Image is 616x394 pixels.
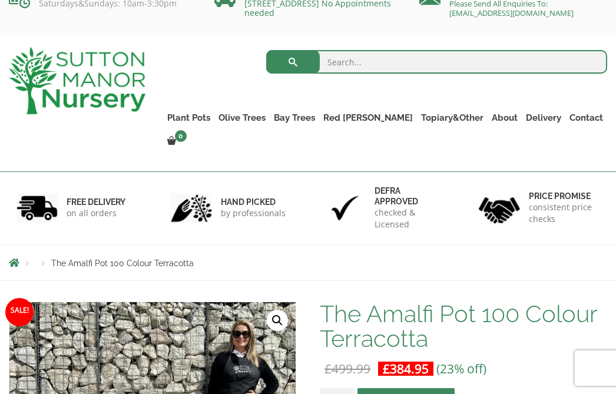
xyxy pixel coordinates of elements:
span: Sale! [5,298,34,326]
a: Topiary&Other [417,110,488,126]
a: Delivery [522,110,565,126]
p: by professionals [221,207,286,219]
a: View full-screen image gallery [267,310,288,331]
a: About [488,110,522,126]
a: Plant Pots [163,110,214,126]
img: 3.jpg [324,193,366,223]
img: 2.jpg [171,193,212,223]
h6: hand picked [221,197,286,207]
a: Red [PERSON_NAME] [319,110,417,126]
a: Bay Trees [270,110,319,126]
span: (23% off) [436,360,486,377]
a: 0 [163,133,190,150]
span: The Amalfi Pot 100 Colour Terracotta [51,259,194,268]
h6: Defra approved [375,186,446,207]
p: consistent price checks [529,201,600,225]
span: £ [383,360,390,377]
bdi: 384.95 [383,360,429,377]
h6: FREE DELIVERY [67,197,125,207]
img: logo [9,47,145,114]
h1: The Amalfi Pot 100 Colour Terracotta [320,302,607,351]
span: 0 [175,130,187,142]
img: 1.jpg [16,193,58,223]
h6: Price promise [529,191,600,201]
p: on all orders [67,207,125,219]
nav: Breadcrumbs [9,258,607,267]
img: 4.jpg [479,190,520,226]
span: £ [324,360,332,377]
bdi: 499.99 [324,360,370,377]
input: Search... [266,50,608,74]
a: Contact [565,110,607,126]
p: checked & Licensed [375,207,446,230]
a: Olive Trees [214,110,270,126]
